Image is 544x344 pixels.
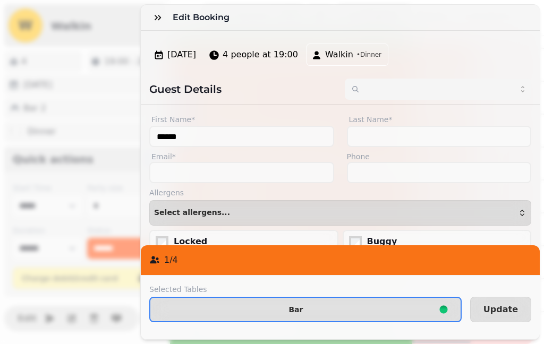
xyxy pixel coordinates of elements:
label: Last Name* [347,113,532,126]
span: [DATE] [167,48,196,61]
div: Locked [174,235,333,248]
span: • Dinner [356,50,381,59]
button: Select allergens... [149,200,531,226]
label: Allergens [149,187,531,198]
button: Update [470,297,531,322]
label: Phone [347,151,532,162]
p: Bar [288,306,303,313]
label: Email* [149,151,334,162]
span: Select allergens... [154,209,230,217]
p: 1 / 4 [164,254,178,266]
span: Walkin [325,48,353,61]
label: First Name* [149,113,334,126]
span: 4 people at 19:00 [223,48,298,61]
label: Selected Tables [149,284,462,295]
h3: Edit Booking [173,11,234,24]
button: Bar [149,297,462,322]
div: Buggy [367,235,526,248]
span: Update [483,305,518,314]
h2: Guest Details [149,82,336,97]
